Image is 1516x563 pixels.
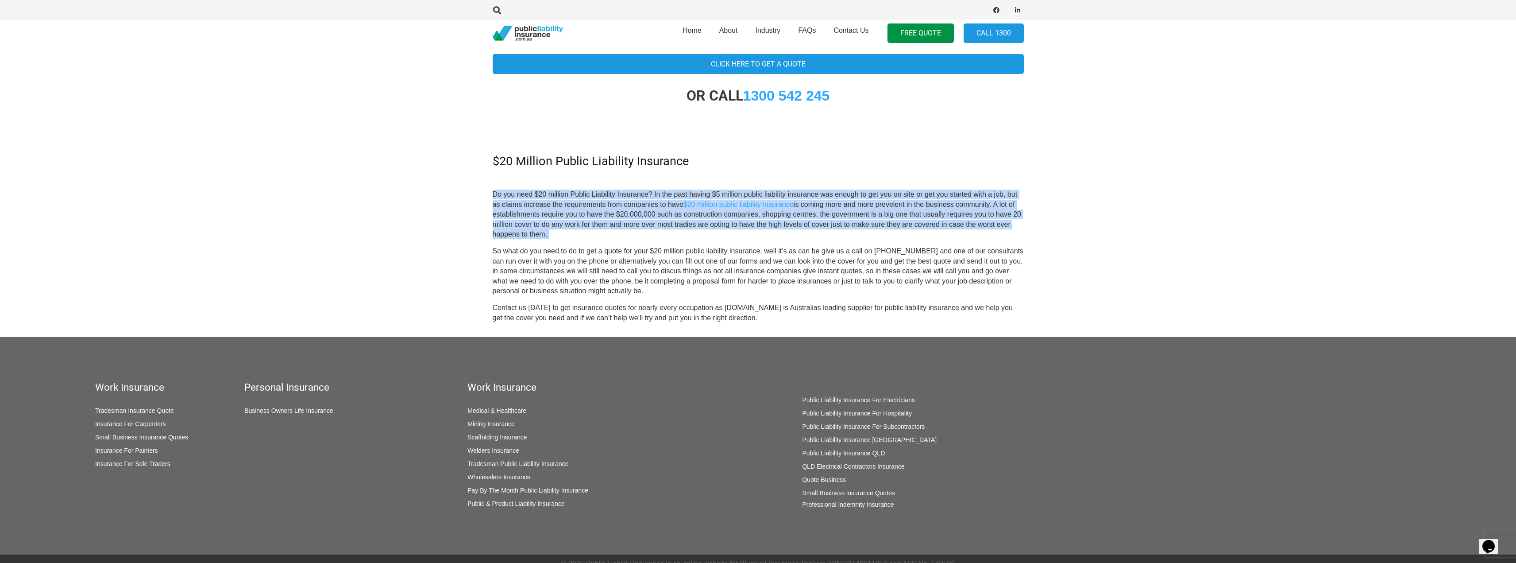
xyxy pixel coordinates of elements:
a: Public Liability Insurance For Subcontractors [802,423,925,430]
h5: Personal Insurance [244,381,417,393]
a: Facebook [990,4,1003,16]
a: Contact Us [825,17,877,49]
a: Tradesman Public Liability Insurance [467,460,568,467]
a: LinkedIn [1011,4,1024,16]
a: Quote Business [802,476,846,483]
a: Public Liability Insurance [GEOGRAPHIC_DATA] [802,436,937,443]
h5: Work Insurance [95,381,193,393]
a: Welders Insurance [467,447,519,454]
a: Mining Insurance [467,420,515,427]
h5: Work Insurance [802,381,1197,393]
span: Contact Us [833,27,868,34]
a: Small Business insurance Quotes [802,489,895,497]
h3: $20 Million Public Liability Insurance [493,154,1024,169]
a: Tradesman Insurance Quote [95,407,174,414]
a: $20 million public liability insurance [683,201,794,208]
p: Contact us [DATE] to get insurance quotes for nearly every occupation as [DOMAIN_NAME] is Austral... [493,303,1024,323]
a: Industry [746,17,789,49]
span: About [719,27,738,34]
span: FAQs [798,27,816,34]
a: About [710,17,747,49]
a: QLD Electrical Contractors Insurance [802,463,904,470]
a: Call 1300 [964,23,1024,43]
a: Scaffolding Insurance [467,434,527,441]
a: Public Liability Insurance QLD [802,450,885,457]
a: Wholesalers Insurance [467,474,530,481]
a: pli_logotransparent [493,26,563,41]
a: Public Liability Insurance For Hospitality [802,410,911,417]
a: Insurance For Painters [95,447,158,454]
a: FREE QUOTE [887,23,954,43]
a: Small Business Insurance Quotes [95,434,188,441]
span: Home [683,27,702,34]
a: Public Liability Insurance For Electricians [802,396,914,404]
a: Insurance For Sole Traders [95,460,170,467]
a: Insurance For Carpenters [95,420,166,427]
a: Business Owners Life Insurance [244,407,333,414]
a: Search [489,6,506,14]
a: FAQs [789,17,825,49]
a: 1300 542 245 [743,88,830,104]
span: Industry [755,27,780,34]
strong: OR CALL [687,87,830,104]
a: Pay By The Month Public Liability Insurance [467,487,588,494]
a: Medical & Healthcare [467,407,526,414]
a: Click Here To Get A Quote [493,54,1024,74]
p: So what do you need to do to get a quote for your $20 million public liability insurance, well it... [493,246,1024,296]
h5: Work Insurance [467,381,751,393]
a: Professional Indemnity Insurance [802,501,894,508]
a: Public & Product Liability Insurance [467,500,564,507]
p: Do you need $20 million Public Liability Insurance? In the past having $5 million public liabilit... [493,190,1024,239]
a: Home [674,17,710,49]
iframe: chat widget [1479,528,1507,554]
